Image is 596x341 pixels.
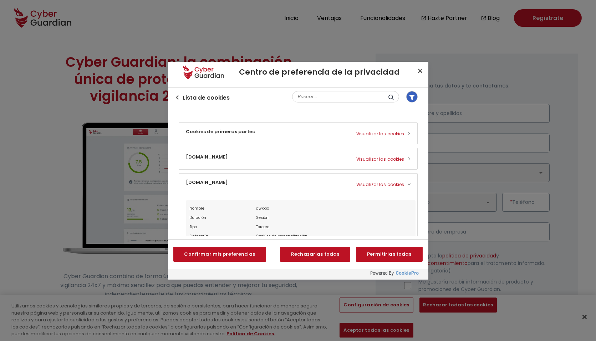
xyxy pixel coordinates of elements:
div: embed.tawk.to Visualizar las cookies [179,195,417,281]
img: Powered by OneTrust Se abre en una nueva pestaña [371,271,419,276]
button: Cerrar centro de preferencias [412,63,428,79]
div: Categoría [190,232,256,241]
div: Centro de preferencias [168,62,428,280]
input: Búsqueda en la lista de cookies [292,91,399,102]
div: awxxxx [256,204,412,213]
div: Tipo [190,222,256,232]
div: Sesión [256,213,412,222]
div: Tercero [256,222,412,232]
button: Volver al centro de preferencias [175,95,179,100]
button: Permitirlas todas [356,247,422,262]
h2: Centro de preferencia de la privacidad [239,67,414,77]
div: Nombre [190,204,256,213]
div: Duración [190,213,256,222]
div: Cookies de personalización [256,232,412,241]
img: Logotipo de la empresa [183,65,224,80]
button: Confirmar mis preferencias [173,247,266,262]
button: Filtrar Lista de cookies [406,91,418,102]
h3: Lista de cookies [183,94,230,102]
div: Centro de preferencia de la privacidad [168,62,428,280]
a: Powered by OneTrust Se abre en una nueva pestaña [371,271,425,280]
button: Rechazarlas todas [280,247,350,262]
div: Logotipo de la empresa [172,65,236,80]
